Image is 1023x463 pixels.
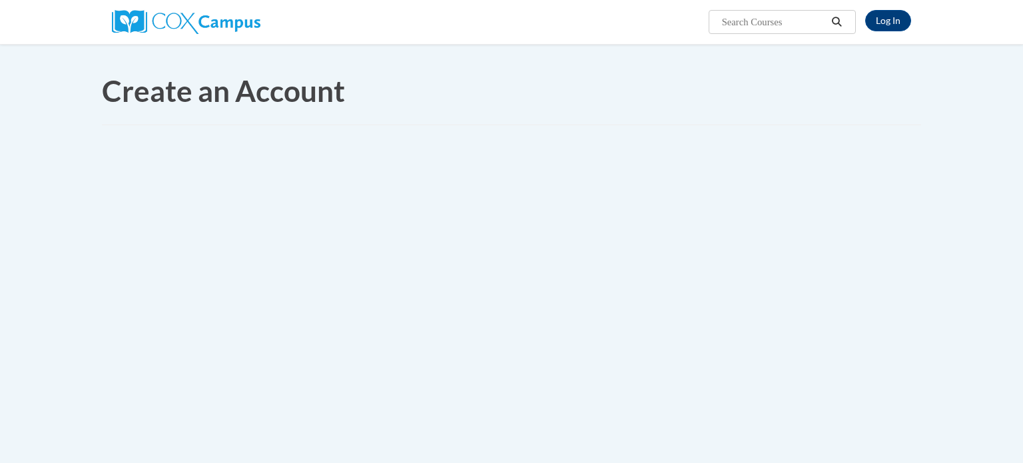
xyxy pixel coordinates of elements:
i:  [831,17,843,27]
input: Search Courses [721,14,827,30]
button: Search [827,14,847,30]
a: Log In [865,10,911,31]
img: Cox Campus [112,10,260,34]
span: Create an Account [102,73,345,108]
a: Cox Campus [112,15,260,27]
